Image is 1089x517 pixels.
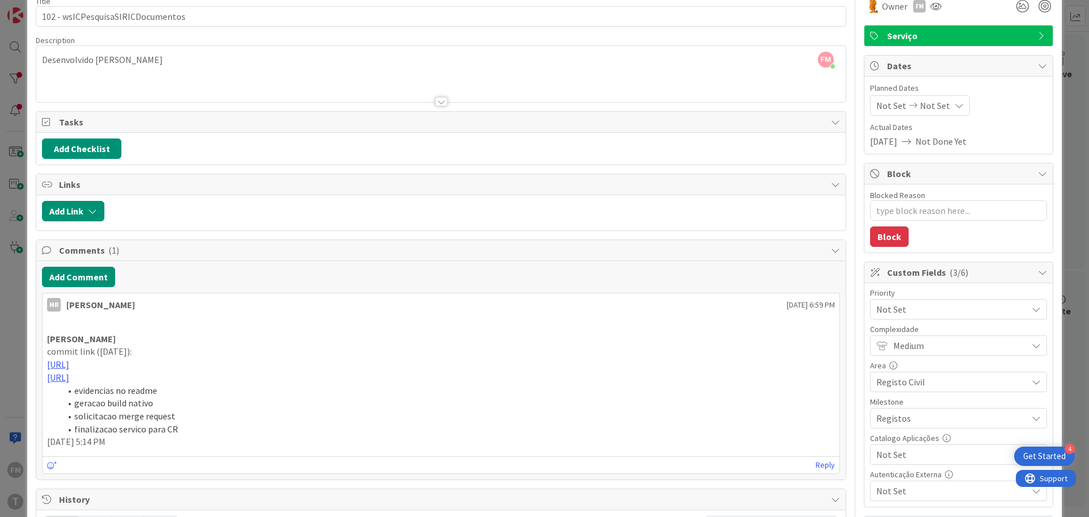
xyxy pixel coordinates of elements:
div: Get Started [1023,451,1066,462]
div: Autenticação Externa [870,470,1047,478]
button: Add Comment [42,267,115,287]
button: Add Checklist [42,138,121,159]
a: [URL] [47,372,69,383]
button: Add Link [42,201,104,221]
span: Not Set [920,99,950,112]
span: Not Done Yet [915,134,966,148]
span: Serviço [887,29,1032,43]
span: Description [36,35,75,45]
div: MR [47,298,61,312]
div: Area [870,362,1047,369]
div: Open Get Started checklist, remaining modules: 4 [1014,447,1075,466]
p: Desenvolvido [PERSON_NAME] [42,53,840,66]
div: Complexidade [870,325,1047,333]
span: [DATE] 6:59 PM [787,299,835,311]
span: Not Set [876,447,1022,463]
div: 4 [1065,444,1075,454]
span: [DATE] [870,134,897,148]
span: Not Set [876,483,1022,499]
div: Catalogo Aplicações [870,434,1047,442]
span: Planned Dates [870,82,1047,94]
div: Priority [870,289,1047,297]
span: Block [887,167,1032,180]
span: evidencias no readme [74,385,157,396]
span: Medium [893,338,1022,354]
a: [URL] [47,359,69,370]
span: ( 3/6 ) [949,267,968,278]
span: ( 1 ) [108,245,119,256]
button: Block [870,226,909,247]
span: Registos [876,410,1022,426]
span: finalizacao servico para CR [74,423,178,435]
span: Comments [59,243,825,257]
span: Custom Fields [887,266,1032,279]
input: type card name here... [36,6,846,27]
strong: [PERSON_NAME] [47,333,116,344]
span: History [59,493,825,506]
span: solicitacao merge request [74,410,175,422]
div: Milestone [870,398,1047,406]
label: Blocked Reason [870,190,925,200]
span: geracao build nativo [74,397,153,409]
span: [DATE] 5:14 PM [47,436,105,447]
span: FM [818,52,834,68]
span: Support [24,2,52,15]
a: Reply [816,458,835,472]
span: Tasks [59,115,825,129]
span: Not Set [876,99,906,112]
span: commit link ([DATE]): [47,346,132,357]
span: Not Set [876,301,1022,317]
span: Links [59,178,825,191]
div: [PERSON_NAME] [66,298,135,312]
span: Actual Dates [870,121,1047,133]
span: Registo Civil [876,374,1022,390]
span: Dates [887,59,1032,73]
